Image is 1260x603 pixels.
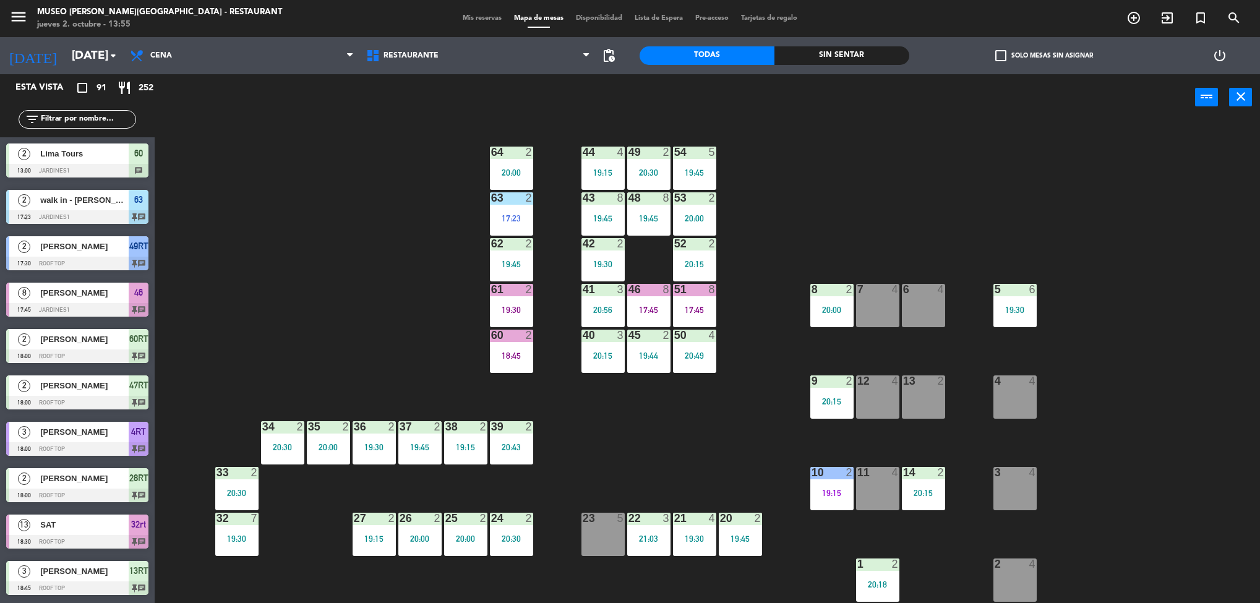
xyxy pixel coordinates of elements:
div: 20:30 [261,443,304,451]
span: [PERSON_NAME] [40,240,129,253]
div: 6 [903,284,904,295]
span: 2 [18,241,30,253]
div: 36 [354,421,354,432]
span: 2 [18,333,30,346]
div: 2 [995,558,995,570]
span: 32rt [131,517,146,532]
span: 47RT [129,378,148,393]
div: 8 [617,192,625,203]
div: 19:15 [810,489,854,497]
i: restaurant [117,80,132,95]
div: 19:30 [993,306,1037,314]
span: walk in - [PERSON_NAME] [40,194,129,207]
i: menu [9,7,28,26]
div: 19:15 [353,534,396,543]
div: jueves 2. octubre - 13:55 [37,19,282,31]
span: [PERSON_NAME] [40,472,129,485]
div: 2 [526,421,533,432]
div: 20:00 [673,214,716,223]
div: 20:49 [673,351,716,360]
div: Sin sentar [774,46,909,65]
div: 64 [491,147,492,158]
span: 46 [134,285,143,300]
span: Mapa de mesas [508,15,570,22]
i: add_circle_outline [1126,11,1141,25]
div: 2 [709,238,716,249]
span: 63 [134,192,143,207]
div: 19:30 [353,443,396,451]
div: 2 [709,192,716,203]
i: power_input [1199,89,1214,104]
span: [PERSON_NAME] [40,426,129,438]
div: 2 [846,375,854,387]
span: Lista de Espera [628,15,689,22]
div: 19:30 [581,260,625,268]
span: Lima Tours [40,147,129,160]
button: close [1229,88,1252,106]
span: Restaurante [384,51,439,60]
i: power_settings_new [1212,48,1227,63]
div: 20:00 [490,168,533,177]
div: 2 [480,421,487,432]
div: 2 [251,467,259,478]
div: 2 [663,147,671,158]
div: 19:15 [581,168,625,177]
i: search [1227,11,1241,25]
div: 20:30 [215,489,259,497]
div: 62 [491,238,492,249]
div: Museo [PERSON_NAME][GEOGRAPHIC_DATA] - Restaurant [37,6,282,19]
div: 6 [1029,284,1037,295]
span: 28RT [129,471,148,485]
div: 19:44 [627,351,671,360]
span: Disponibilidad [570,15,628,22]
div: 19:45 [627,214,671,223]
div: Esta vista [6,80,89,95]
span: 252 [139,81,153,95]
div: 3 [663,513,671,524]
span: Cena [150,51,172,60]
div: 21 [674,513,675,524]
div: 2 [846,467,854,478]
span: 3 [18,565,30,578]
div: 51 [674,284,675,295]
div: 20:15 [902,489,945,497]
div: 7 [251,513,259,524]
div: 2 [480,513,487,524]
div: 4 [709,330,716,341]
div: 21:03 [627,534,671,543]
div: 4 [938,284,945,295]
div: 2 [617,238,625,249]
div: 4 [892,375,899,387]
div: 2 [526,330,533,341]
div: 52 [674,238,675,249]
div: 3 [617,330,625,341]
span: SAT [40,518,129,531]
div: 2 [846,284,854,295]
div: 17:23 [490,214,533,223]
span: 2 [18,194,30,207]
i: filter_list [25,112,40,127]
div: 4 [1029,558,1037,570]
div: 8 [709,284,716,295]
input: Filtrar por nombre... [40,113,135,126]
div: 2 [663,330,671,341]
div: 5 [709,147,716,158]
div: 2 [526,192,533,203]
div: 61 [491,284,492,295]
span: 2 [18,148,30,160]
